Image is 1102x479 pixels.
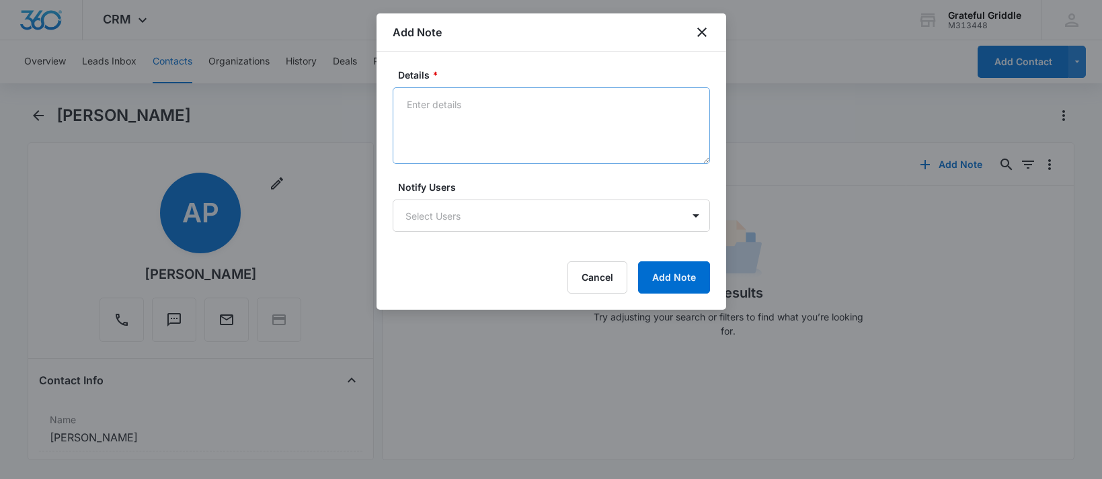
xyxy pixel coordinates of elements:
[638,261,710,294] button: Add Note
[567,261,627,294] button: Cancel
[694,24,710,40] button: close
[398,68,715,82] label: Details
[398,180,715,194] label: Notify Users
[393,24,442,40] h1: Add Note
